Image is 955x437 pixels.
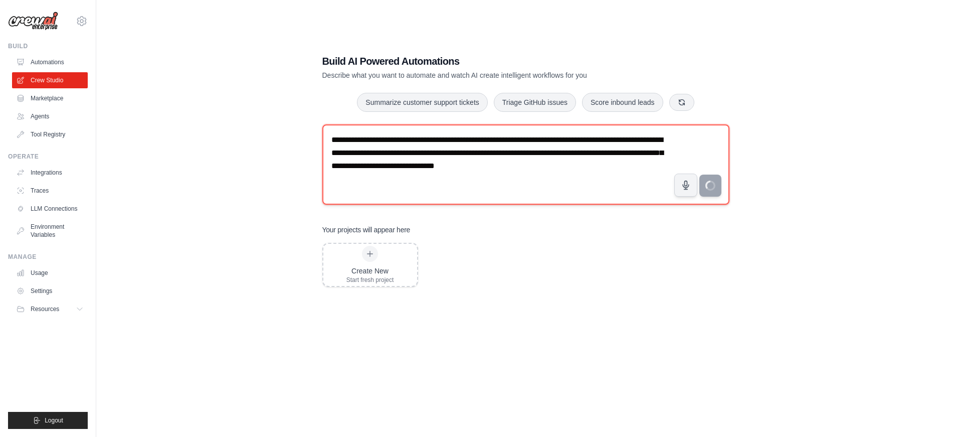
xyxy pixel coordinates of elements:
p: Describe what you want to automate and watch AI create intelligent workflows for you [322,70,659,80]
a: Automations [12,54,88,70]
button: Click to speak your automation idea [674,174,697,197]
div: Manage [8,253,88,261]
div: Start fresh project [346,276,394,284]
iframe: Chat Widget [905,389,955,437]
a: Traces [12,183,88,199]
div: Operate [8,153,88,161]
span: Logout [45,416,63,424]
div: Create New [346,266,394,276]
div: Build [8,42,88,50]
button: Resources [12,301,88,317]
button: Score inbound leads [582,93,663,112]
a: LLM Connections [12,201,88,217]
a: Usage [12,265,88,281]
span: Resources [31,305,59,313]
a: Crew Studio [12,72,88,88]
a: Integrations [12,165,88,181]
a: Marketplace [12,90,88,106]
button: Logout [8,412,88,429]
button: Triage GitHub issues [494,93,576,112]
button: Get new suggestions [669,94,694,111]
a: Agents [12,108,88,124]
a: Settings [12,283,88,299]
img: Logo [8,12,58,31]
h1: Build AI Powered Automations [322,54,659,68]
a: Environment Variables [12,219,88,243]
h3: Your projects will appear here [322,225,411,235]
a: Tool Registry [12,126,88,142]
button: Summarize customer support tickets [357,93,487,112]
